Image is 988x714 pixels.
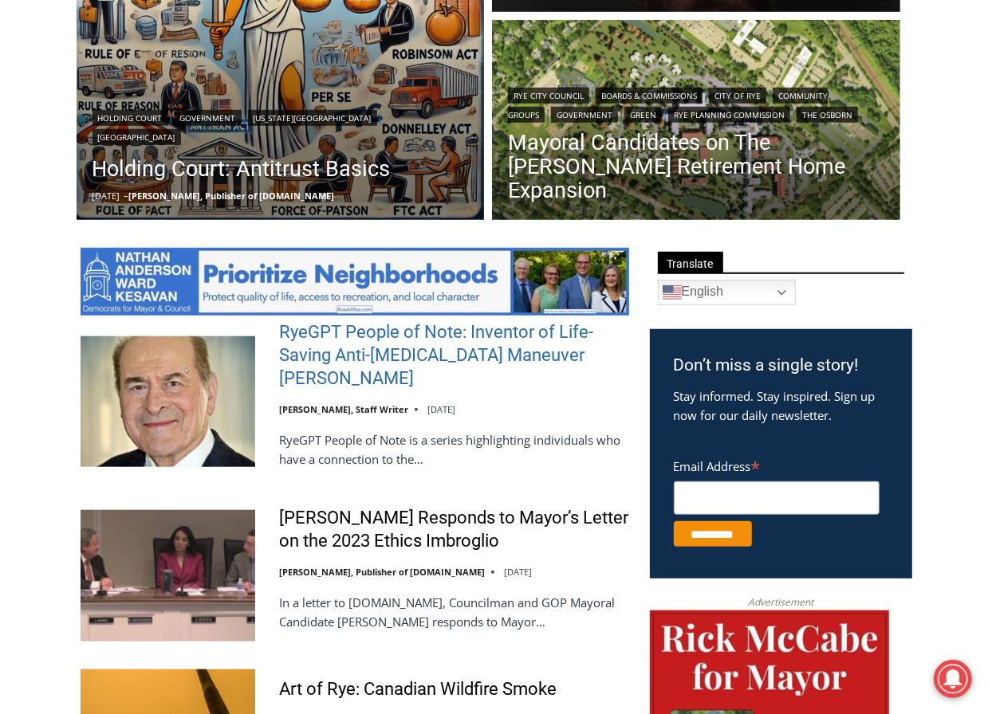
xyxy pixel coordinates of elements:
img: en [663,283,682,302]
p: Stay informed. Stay inspired. Sign up now for our daily newsletter. [674,386,888,425]
div: | | | | | | | [508,84,884,123]
a: English [658,280,796,305]
a: Rye Planning Commission [668,107,790,123]
time: [DATE] [504,566,532,578]
a: Holding Court [93,110,168,126]
a: Read More Mayoral Candidates on The Osborn Retirement Home Expansion [492,20,900,224]
p: RyeGPT People of Note is a series highlighting individuals who have a connection to the… [279,430,629,469]
time: [DATE] [427,403,455,415]
p: In a letter to [DOMAIN_NAME], Councilman and GOP Mayoral Candidate [PERSON_NAME] responds to Mayor… [279,593,629,631]
span: – [124,190,129,202]
time: [DATE] [93,190,120,202]
div: | | | [93,107,469,145]
a: Government [175,110,242,126]
a: Rye City Council [508,88,589,104]
a: [PERSON_NAME], Publisher of [DOMAIN_NAME] [279,566,485,578]
a: Green [624,107,662,123]
label: Email Address [674,450,880,479]
a: Mayoral Candidates on The [PERSON_NAME] Retirement Home Expansion [508,131,884,202]
a: RyeGPT People of Note: Inventor of Life-Saving Anti-[MEDICAL_DATA] Maneuver [PERSON_NAME] [279,321,629,390]
span: Intern @ [DOMAIN_NAME] [417,159,739,194]
a: Boards & Commissions [596,88,703,104]
h3: Don’t miss a single story! [674,353,888,379]
a: [PERSON_NAME], Staff Writer [279,403,408,415]
a: [US_STATE][GEOGRAPHIC_DATA] [248,110,377,126]
img: (PHOTO: Illustrative plan of The Osborn's proposed site plan from the July 10, 2025 planning comm... [492,20,900,224]
a: The Osborn [797,107,858,123]
span: Advertisement [732,594,829,610]
a: Government [551,107,618,123]
a: [GEOGRAPHIC_DATA] [93,129,181,145]
a: Holding Court: Antitrust Basics [93,153,469,185]
div: "I learned about the history of a place I’d honestly never considered even as a resident of [GEOG... [403,1,754,155]
img: RyeGPT People of Note: Inventor of Life-Saving Anti-Choking Maneuver Dr. Henry Heimlich [81,336,255,467]
a: [PERSON_NAME] Responds to Mayor’s Letter on the 2023 Ethics Imbroglio [279,507,629,552]
img: Henderson Responds to Mayor’s Letter on the 2023 Ethics Imbroglio [81,510,255,641]
span: Translate [658,252,723,273]
a: [PERSON_NAME], Publisher of [DOMAIN_NAME] [129,190,335,202]
a: Intern @ [DOMAIN_NAME] [384,155,773,198]
a: City of Rye [709,88,766,104]
a: Art of Rye: Canadian Wildfire Smoke [279,678,557,701]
